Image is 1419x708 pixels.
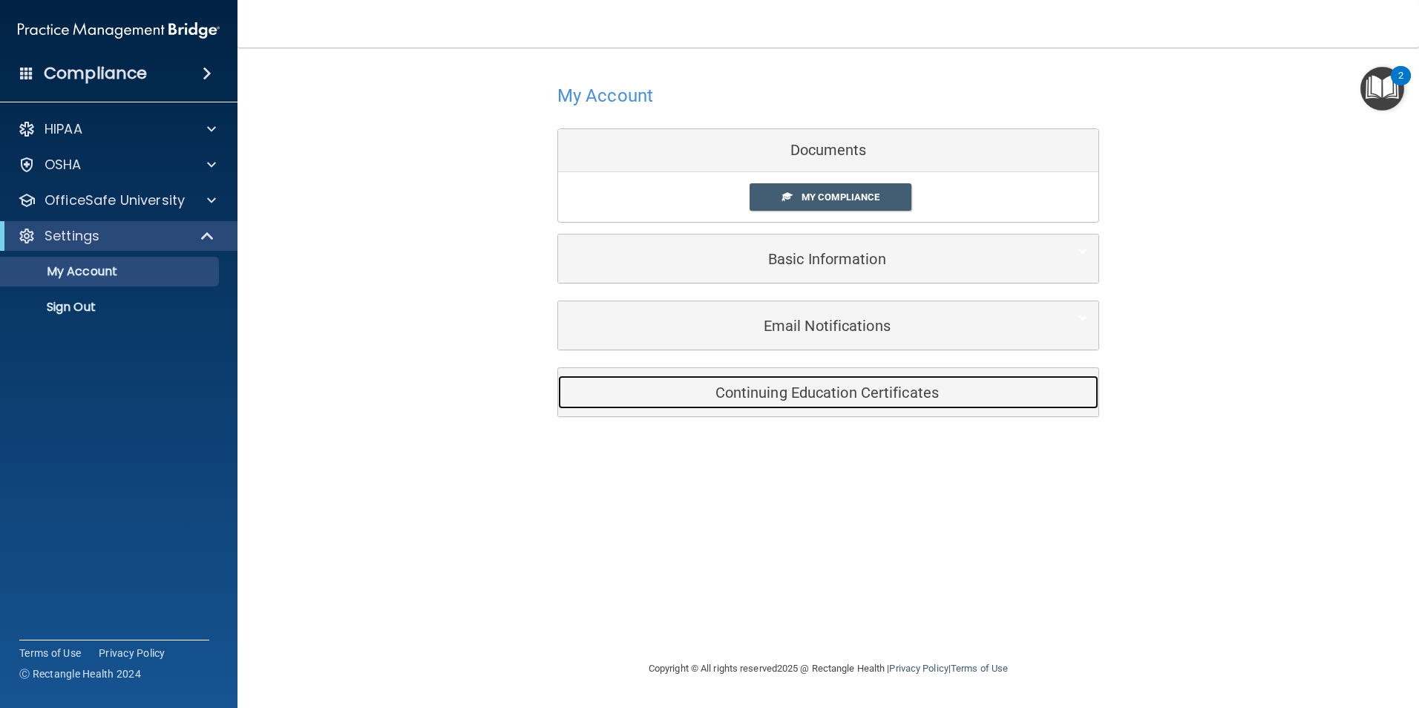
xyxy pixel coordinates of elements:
div: Documents [558,129,1098,172]
a: OfficeSafe University [18,191,216,209]
p: My Account [10,264,212,279]
div: Copyright © All rights reserved 2025 @ Rectangle Health | | [557,645,1099,692]
img: PMB logo [18,16,220,45]
a: Settings [18,227,215,245]
a: Terms of Use [951,663,1008,674]
p: OfficeSafe University [45,191,185,209]
h4: My Account [557,86,653,105]
a: Continuing Education Certificates [569,376,1087,409]
p: Settings [45,227,99,245]
p: HIPAA [45,120,82,138]
span: My Compliance [802,191,879,203]
a: Privacy Policy [99,646,166,661]
a: HIPAA [18,120,216,138]
p: OSHA [45,156,82,174]
h5: Basic Information [569,251,1042,267]
h5: Continuing Education Certificates [569,384,1042,401]
span: Ⓒ Rectangle Health 2024 [19,666,141,681]
a: OSHA [18,156,216,174]
p: Sign Out [10,300,212,315]
a: Privacy Policy [889,663,948,674]
h4: Compliance [44,63,147,84]
a: Terms of Use [19,646,81,661]
h5: Email Notifications [569,318,1042,334]
a: Basic Information [569,242,1087,275]
div: 2 [1398,76,1403,95]
button: Open Resource Center, 2 new notifications [1360,67,1404,111]
a: Email Notifications [569,309,1087,342]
